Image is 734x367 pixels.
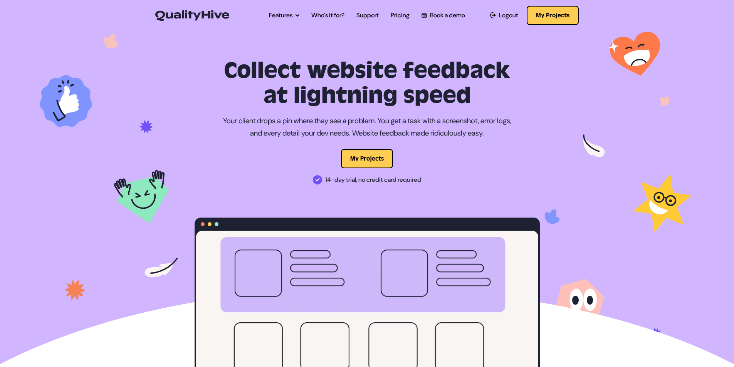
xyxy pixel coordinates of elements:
[422,11,465,20] a: Book a demo
[325,174,421,186] span: 14-day trial, no credit card required
[356,11,379,20] a: Support
[341,149,393,168] button: My Projects
[155,10,229,21] img: QualityHive - Bug Tracking Tool
[422,13,427,18] img: Book a QualityHive Demo
[195,59,540,109] h1: Collect website feedback at lightning speed
[499,11,518,20] span: Logout
[527,6,579,25] button: My Projects
[490,11,519,20] a: Logout
[313,175,322,184] img: 14-day trial, no credit card required
[391,11,410,20] a: Pricing
[311,11,344,20] a: Who's it for?
[223,115,512,140] p: Your client drops a pin where they see a problem. You get a task with a screenshot, error logs, a...
[269,11,299,20] a: Features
